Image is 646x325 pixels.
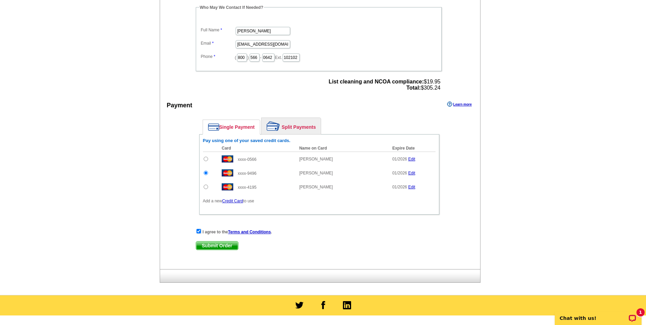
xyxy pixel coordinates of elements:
h6: Pay using one of your saved credit cards. [203,138,436,143]
strong: Total: [406,85,421,91]
div: Payment [167,101,192,110]
span: [PERSON_NAME] [299,157,333,161]
span: 01/2026 [392,157,407,161]
dd: ( ) - Ext. [199,52,438,62]
label: Phone [201,53,235,60]
a: Edit [408,185,415,189]
span: xxxx-0566 [238,157,256,162]
strong: I agree to the . [203,230,272,234]
legend: Who May We Contact If Needed? [199,4,264,11]
img: mast.gif [222,155,233,162]
th: Name on Card [296,145,389,152]
img: split-payment.png [267,121,280,131]
label: Full Name [201,27,235,33]
span: $19.95 $305.24 [329,79,440,91]
span: [PERSON_NAME] [299,185,333,189]
span: 01/2026 [392,185,407,189]
strong: List cleaning and NCOA compliance: [329,79,424,84]
img: mast.gif [222,183,233,190]
th: Card [218,145,296,152]
a: Terms and Conditions [228,230,271,234]
span: 01/2026 [392,171,407,175]
a: Edit [408,157,415,161]
span: xxxx-4195 [238,185,256,190]
a: Learn more [447,102,472,107]
th: Expire Date [389,145,436,152]
a: Single Payment [203,120,260,134]
a: Split Payments [262,118,321,134]
a: Credit Card [222,199,243,203]
span: xxxx-9496 [238,171,256,176]
img: mast.gif [222,169,233,176]
span: Submit Order [196,242,238,250]
span: [PERSON_NAME] [299,171,333,175]
iframe: LiveChat chat widget [550,304,646,325]
img: single-payment.png [208,123,219,131]
label: Email [201,40,235,46]
a: Edit [408,171,415,175]
p: Add a new to use [203,198,436,204]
